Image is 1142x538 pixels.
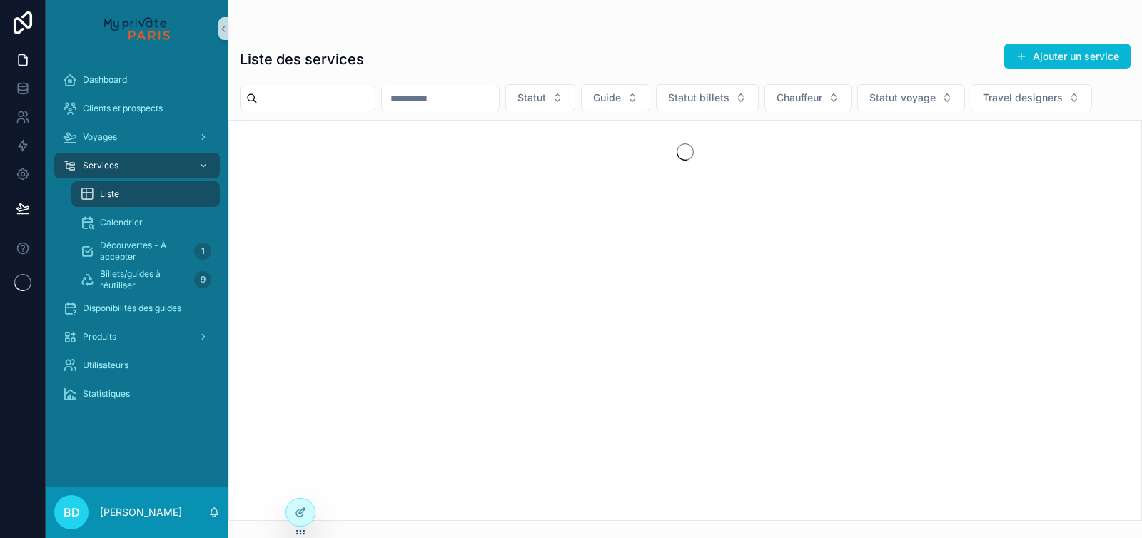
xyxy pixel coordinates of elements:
[656,84,759,111] button: Select Button
[83,303,181,314] span: Disponibilités des guides
[869,91,936,105] span: Statut voyage
[100,240,188,263] span: Découvertes - À accepter
[240,49,364,69] h1: Liste des services
[194,243,211,260] div: 1
[71,181,220,207] a: Liste
[83,331,116,342] span: Produits
[64,504,80,521] span: BD
[83,131,117,143] span: Voyages
[71,210,220,235] a: Calendrier
[194,271,211,288] div: 9
[104,17,169,40] img: App logo
[46,57,228,425] div: scrollable content
[71,238,220,264] a: Découvertes - À accepter1
[100,505,182,519] p: [PERSON_NAME]
[777,91,822,105] span: Chauffeur
[54,324,220,350] a: Produits
[54,153,220,178] a: Services
[83,74,127,86] span: Dashboard
[764,84,852,111] button: Select Button
[54,67,220,93] a: Dashboard
[983,91,1063,105] span: Travel designers
[83,360,128,371] span: Utilisateurs
[54,124,220,150] a: Voyages
[971,84,1092,111] button: Select Button
[71,267,220,293] a: Billets/guides à réutiliser9
[83,388,130,400] span: Statistiques
[100,217,143,228] span: Calendrier
[83,103,163,114] span: Clients et prospects
[100,268,188,291] span: Billets/guides à réutiliser
[857,84,965,111] button: Select Button
[505,84,575,111] button: Select Button
[517,91,546,105] span: Statut
[54,96,220,121] a: Clients et prospects
[668,91,729,105] span: Statut billets
[100,188,119,200] span: Liste
[83,160,118,171] span: Services
[54,381,220,407] a: Statistiques
[54,352,220,378] a: Utilisateurs
[1004,44,1131,69] button: Ajouter un service
[581,84,650,111] button: Select Button
[593,91,621,105] span: Guide
[54,295,220,321] a: Disponibilités des guides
